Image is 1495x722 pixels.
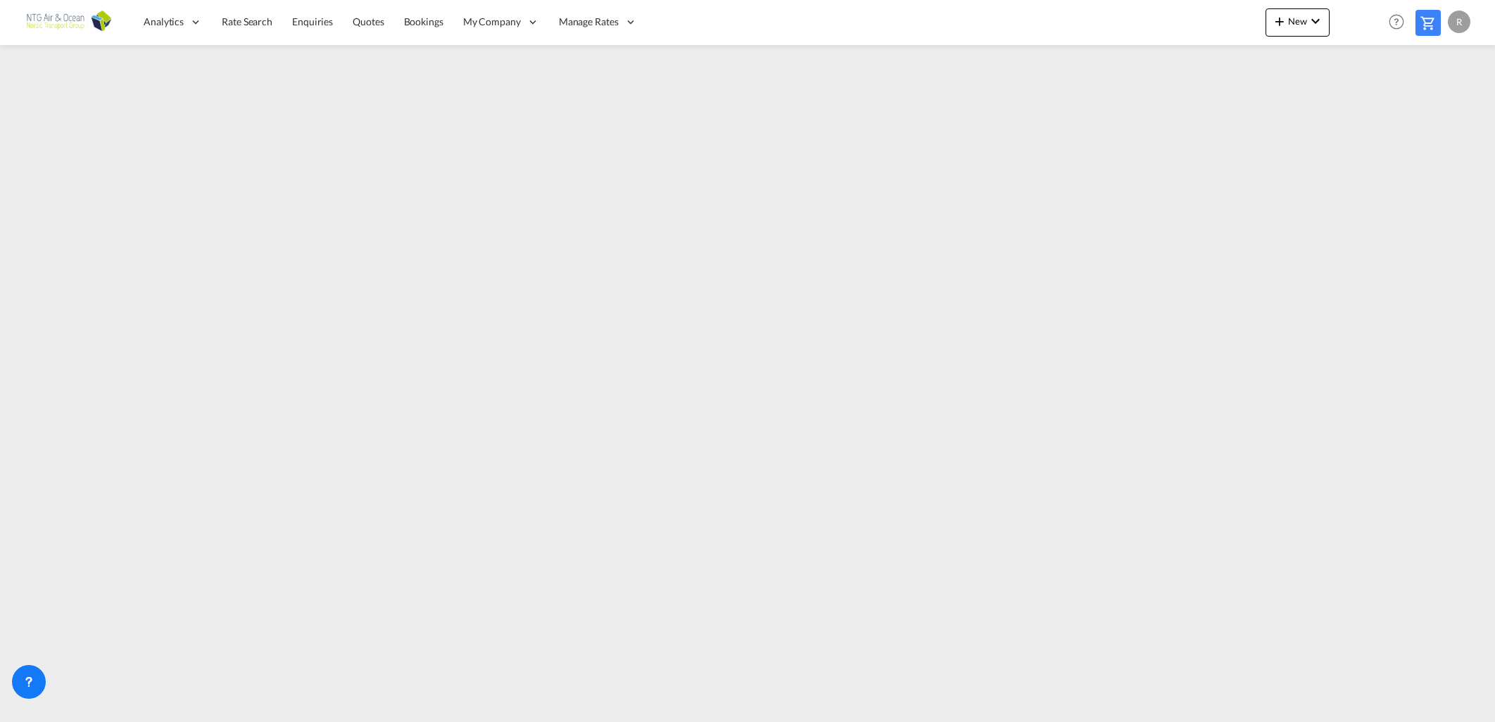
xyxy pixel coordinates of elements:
[353,15,384,27] span: Quotes
[292,15,333,27] span: Enquiries
[222,15,272,27] span: Rate Search
[463,15,521,29] span: My Company
[1271,15,1324,27] span: New
[1266,8,1330,37] button: icon-plus 400-fgNewicon-chevron-down
[144,15,184,29] span: Analytics
[1384,10,1415,35] div: Help
[1448,11,1470,33] div: R
[21,6,116,38] img: 3755d540b01311ec8f4e635e801fad27.png
[559,15,619,29] span: Manage Rates
[404,15,443,27] span: Bookings
[1271,13,1288,30] md-icon: icon-plus 400-fg
[1307,13,1324,30] md-icon: icon-chevron-down
[1384,10,1408,34] span: Help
